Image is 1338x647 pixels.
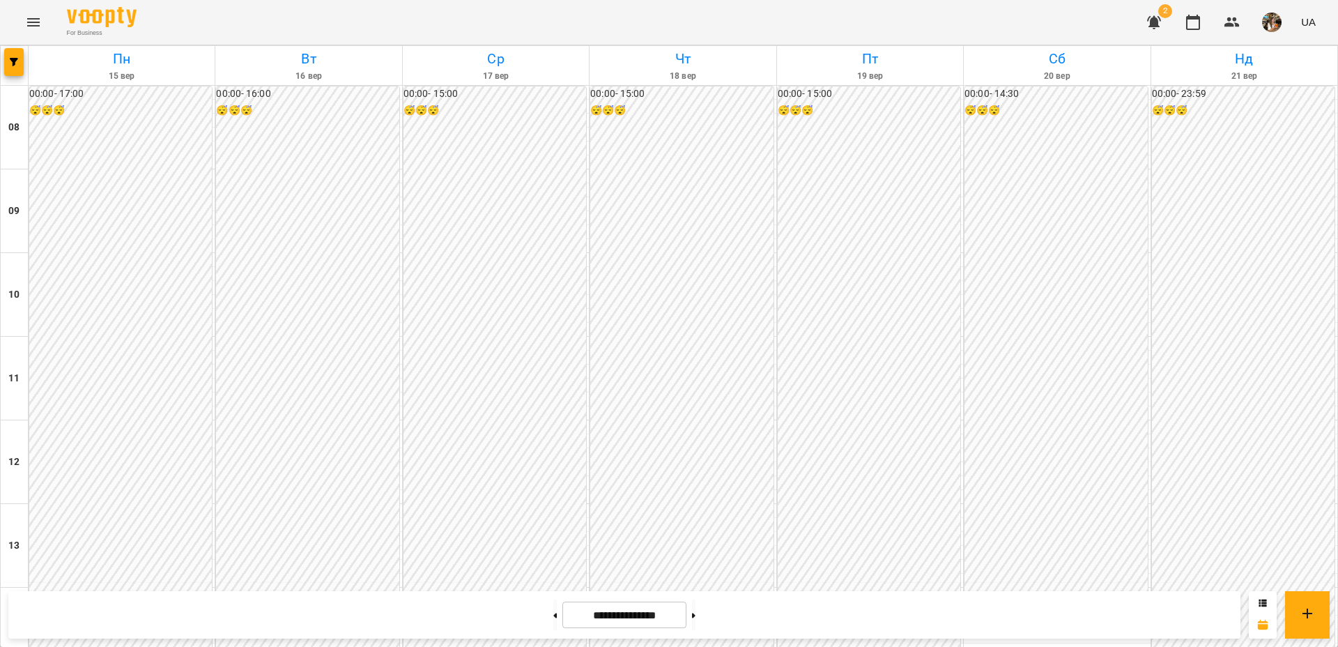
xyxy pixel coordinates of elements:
h6: 😴😴😴 [29,103,212,119]
h6: Сб [966,48,1148,70]
h6: 00:00 - 14:30 [964,86,1147,102]
h6: 00:00 - 16:00 [216,86,399,102]
h6: 00:00 - 15:00 [778,86,960,102]
h6: Вт [217,48,399,70]
h6: 😴😴😴 [590,103,773,119]
h6: 08 [8,120,20,135]
h6: 13 [8,538,20,554]
h6: 😴😴😴 [216,103,399,119]
h6: 09 [8,204,20,219]
h6: 16 вер [217,70,399,83]
span: 2 [1158,4,1172,18]
h6: Ср [405,48,587,70]
h6: 18 вер [592,70,774,83]
span: For Business [67,29,137,38]
span: UA [1301,15,1316,29]
h6: 😴😴😴 [403,103,586,119]
h6: 15 вер [31,70,213,83]
h6: 21 вер [1153,70,1335,83]
h6: 19 вер [779,70,961,83]
h6: 10 [8,287,20,303]
h6: 00:00 - 15:00 [590,86,773,102]
img: Voopty Logo [67,7,137,27]
button: Menu [17,6,50,39]
h6: 12 [8,455,20,470]
h6: 😴😴😴 [1152,103,1335,119]
h6: Пн [31,48,213,70]
img: bab909270f41ff6b6355ba0ec2268f93.jpg [1262,13,1282,32]
h6: 17 вер [405,70,587,83]
h6: 😴😴😴 [964,103,1147,119]
h6: 20 вер [966,70,1148,83]
h6: 11 [8,371,20,386]
h6: Нд [1153,48,1335,70]
h6: 00:00 - 15:00 [403,86,586,102]
h6: 00:00 - 23:59 [1152,86,1335,102]
h6: Чт [592,48,774,70]
h6: 😴😴😴 [778,103,960,119]
button: UA [1295,9,1321,35]
h6: Пт [779,48,961,70]
h6: 00:00 - 17:00 [29,86,212,102]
